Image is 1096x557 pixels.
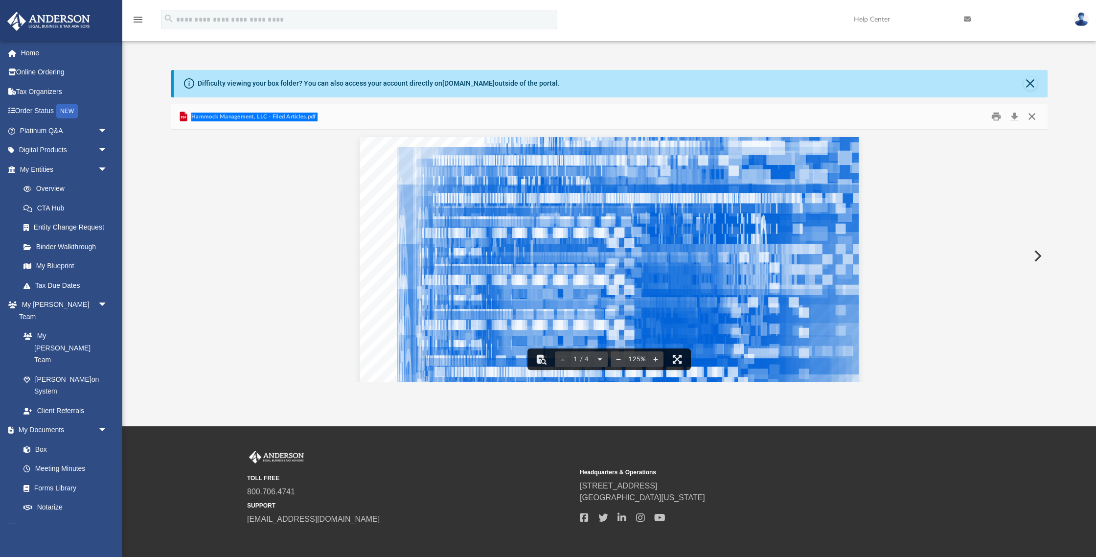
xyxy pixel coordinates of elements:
[701,198,709,361] span: /
[510,372,550,535] span: !
[402,349,411,512] span: a
[474,233,482,396] span: (
[171,130,1048,382] div: Document Viewer
[440,280,448,443] span: %
[435,233,460,396] span: 
[478,280,486,443] span: )
[540,198,703,361] span: 
[4,12,93,31] img: Anderson Advisors Platinum Portal
[549,198,712,361] span: 
[7,63,122,82] a: Online Ordering
[540,372,564,535] span: 
[132,14,144,25] i: menu
[98,295,117,315] span: arrow_drop_down
[422,325,447,488] span: 
[725,198,751,361] span: L
[986,109,1006,124] button: Print
[438,198,463,361] span: 
[247,515,380,523] a: [EMAIL_ADDRESS][DOMAIN_NAME]
[646,302,809,465] span: 
[580,493,705,502] a: [GEOGRAPHIC_DATA][US_STATE]
[482,233,491,396] span: !
[458,325,474,488] span: &'
[580,482,657,490] a: [STREET_ADDRESS]
[471,325,634,488] span: 
[468,372,477,535] span: V
[592,348,608,370] button: Next page
[535,372,560,535] span: 
[487,325,496,488] span: !
[456,280,619,443] span: 
[474,198,482,361] span: L
[416,280,425,443] span: #
[458,280,474,443] span: &'
[751,198,914,361] span: 
[7,121,122,140] a: Platinum Q&Aarrow_drop_down
[474,372,499,535] span: 
[639,198,802,361] span: 
[708,198,733,361] span: 
[644,198,677,361] span: h 
[399,302,408,465] span: i
[14,218,122,237] a: Entity Change Request
[432,233,440,396] span: $
[655,302,663,465] span: 2
[477,372,485,535] span: ?
[442,79,495,87] a: [DOMAIN_NAME]
[443,198,498,361] span:  
[528,372,691,535] span: 
[461,198,486,361] span: 
[506,198,669,361] span: 
[626,356,648,363] div: Current zoom level
[404,257,412,420] span: a
[571,348,592,370] button: 1 / 4
[189,113,316,121] span: Hammock Management, LLC - Filed Articles.pdf
[449,233,474,396] span: 
[542,198,567,361] span: 
[432,280,440,443] span: $
[471,233,634,396] span: 
[488,198,496,361] span: N
[493,198,538,361] span: 
[427,233,451,396] span: 
[445,280,453,443] span: %
[561,372,585,535] span: 
[457,372,465,535] span: <
[7,43,122,63] a: Home
[479,222,641,385] span: 
[1074,12,1089,26] img: User Pic
[747,198,771,361] span: 
[14,459,117,479] a: Meeting Minutes
[753,198,777,361] span: 
[579,372,588,535] span: o
[611,348,626,370] button: Zoom out
[132,19,144,25] a: menu
[544,372,707,535] span: 
[461,372,486,535] span: 
[7,140,122,160] a: Digital Productsarrow_drop_down
[445,325,453,488] span: %
[474,280,482,443] span: (
[685,198,693,361] span: /
[7,101,122,121] a: Order StatusNEW
[478,233,486,396] span: )
[579,198,603,361] span: 
[659,198,683,361] span: 
[14,478,113,498] a: Forms Library
[449,325,474,488] span: 
[14,237,122,256] a: Binder Walkthrough
[427,280,451,443] span: 
[483,198,508,361] span: 
[416,198,425,361] span: g
[458,233,474,396] span: &'
[699,198,723,361] span: 
[416,372,425,535] span: ,
[435,325,460,488] span: 
[587,372,595,535] span: (
[530,348,552,370] button: Toggle findbar
[704,198,728,361] span: 
[435,280,460,443] span: 
[14,326,113,370] a: My [PERSON_NAME] Team
[433,198,457,361] span: 
[14,370,117,401] a: [PERSON_NAME]on System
